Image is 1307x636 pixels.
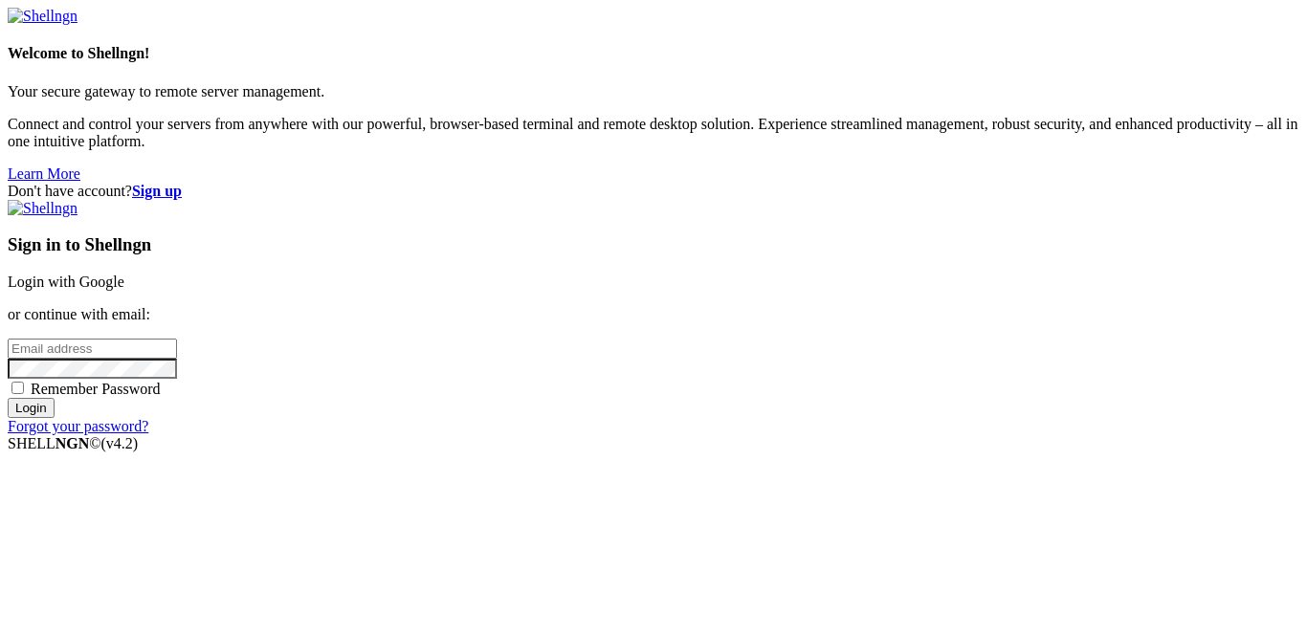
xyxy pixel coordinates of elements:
[8,306,1299,323] p: or continue with email:
[8,165,80,182] a: Learn More
[132,183,182,199] a: Sign up
[8,83,1299,100] p: Your secure gateway to remote server management.
[8,339,177,359] input: Email address
[31,381,161,397] span: Remember Password
[11,382,24,394] input: Remember Password
[8,418,148,434] a: Forgot your password?
[8,45,1299,62] h4: Welcome to Shellngn!
[55,435,90,451] b: NGN
[101,435,139,451] span: 4.2.0
[8,183,1299,200] div: Don't have account?
[8,435,138,451] span: SHELL ©
[8,234,1299,255] h3: Sign in to Shellngn
[8,274,124,290] a: Login with Google
[8,200,78,217] img: Shellngn
[8,398,55,418] input: Login
[8,116,1299,150] p: Connect and control your servers from anywhere with our powerful, browser-based terminal and remo...
[8,8,78,25] img: Shellngn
